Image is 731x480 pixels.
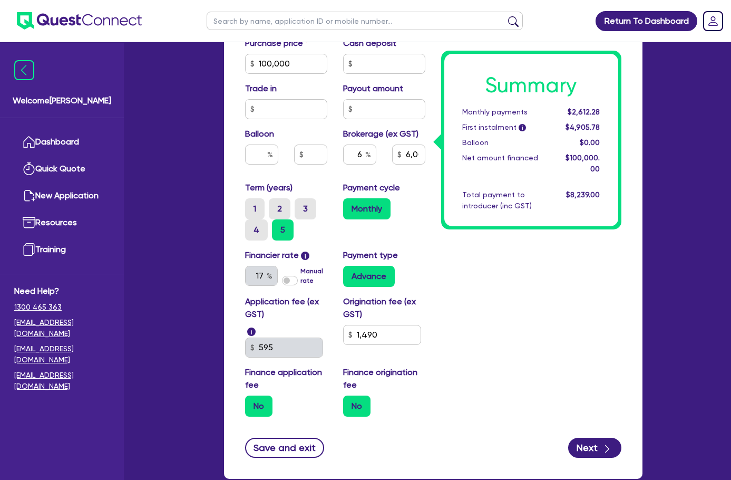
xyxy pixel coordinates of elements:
[519,124,526,132] span: i
[245,219,268,241] label: 4
[14,285,110,297] span: Need Help?
[17,12,142,30] img: quest-connect-logo-blue
[245,37,308,50] label: Purchase price
[462,73,600,98] h1: Summary
[596,11,697,31] a: Return To Dashboard
[207,12,523,30] input: Search by name, application ID or mobile number...
[269,198,290,219] label: 2
[14,317,110,339] a: [EMAIL_ADDRESS][DOMAIN_NAME]
[245,82,277,95] label: Trade in
[23,189,35,202] img: new-application
[14,156,110,183] a: Quick Quote
[295,198,316,219] label: 3
[14,343,110,366] a: [EMAIL_ADDRESS][DOMAIN_NAME]
[23,216,35,229] img: resources
[343,249,398,262] label: Payment type
[566,153,600,173] span: $100,000.00
[245,181,293,194] label: Term (years)
[566,123,600,131] span: $4,905.78
[454,137,557,148] div: Balloon
[343,396,371,417] label: No
[14,370,110,392] a: [EMAIL_ADDRESS][DOMAIN_NAME]
[343,128,418,140] label: Brokerage (ex GST)
[343,198,391,219] label: Monthly
[343,295,425,321] label: Origination fee (ex GST)
[580,138,600,147] span: $0.00
[454,152,557,175] div: Net amount financed
[343,37,396,50] label: Cash deposit
[23,162,35,175] img: quick-quote
[699,7,727,35] a: Dropdown toggle
[245,128,274,140] label: Balloon
[566,190,600,199] span: $8,239.00
[343,266,395,287] label: Advance
[568,108,600,116] span: $2,612.28
[343,366,425,391] label: Finance origination fee
[23,243,35,256] img: training
[14,60,34,80] img: icon-menu-close
[13,94,111,107] span: Welcome [PERSON_NAME]
[247,328,256,336] span: i
[14,183,110,209] a: New Application
[245,438,325,458] button: Save and exit
[245,396,272,417] label: No
[454,122,557,133] div: First instalment
[343,181,400,194] label: Payment cycle
[301,252,309,260] span: i
[14,236,110,263] a: Training
[568,438,621,458] button: Next
[245,366,327,391] label: Finance application fee
[454,107,557,118] div: Monthly payments
[245,198,265,219] label: 1
[14,209,110,236] a: Resources
[454,189,557,212] div: Total payment to introducer (inc GST)
[14,303,62,311] tcxspan: Call 1300 465 363 via 3CX
[300,266,327,285] label: Manual rate
[272,219,294,241] label: 5
[245,249,310,262] label: Financier rate
[245,295,327,321] label: Application fee (ex GST)
[14,129,110,156] a: Dashboard
[343,82,403,95] label: Payout amount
